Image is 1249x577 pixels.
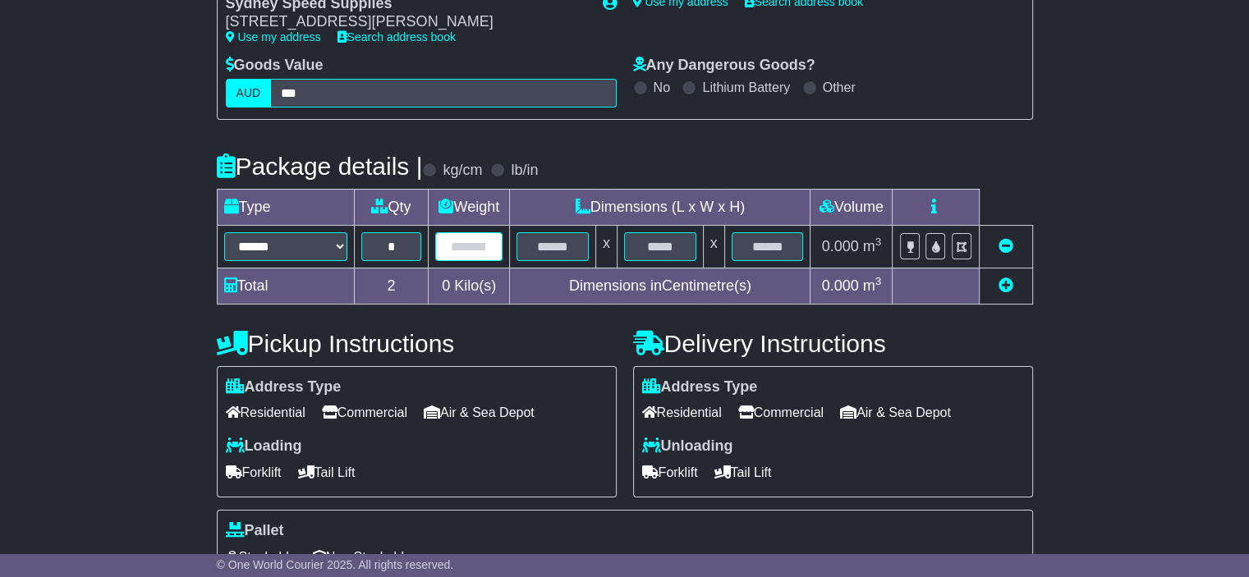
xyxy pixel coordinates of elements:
[510,189,810,225] td: Dimensions (L x W x H)
[654,80,670,95] label: No
[999,238,1013,254] a: Remove this item
[429,189,510,225] td: Weight
[999,277,1013,294] a: Add new item
[226,400,305,425] span: Residential
[322,400,407,425] span: Commercial
[298,460,356,485] span: Tail Lift
[702,80,790,95] label: Lithium Battery
[822,238,859,254] span: 0.000
[226,57,324,75] label: Goods Value
[226,30,321,44] a: Use my address
[217,558,454,571] span: © One World Courier 2025. All rights reserved.
[217,268,354,304] td: Total
[226,13,586,31] div: [STREET_ADDRESS][PERSON_NAME]
[863,277,882,294] span: m
[738,400,824,425] span: Commercial
[217,189,354,225] td: Type
[875,275,882,287] sup: 3
[217,330,617,357] h4: Pickup Instructions
[429,268,510,304] td: Kilo(s)
[217,153,423,180] h4: Package details |
[226,378,342,396] label: Address Type
[633,330,1033,357] h4: Delivery Instructions
[642,400,722,425] span: Residential
[703,225,724,268] td: x
[840,400,951,425] span: Air & Sea Depot
[442,277,450,294] span: 0
[714,460,772,485] span: Tail Lift
[642,437,733,456] label: Unloading
[863,238,882,254] span: m
[338,30,456,44] a: Search address book
[226,437,302,456] label: Loading
[810,189,893,225] td: Volume
[595,225,617,268] td: x
[313,544,411,570] span: Non Stackable
[875,236,882,248] sup: 3
[226,522,284,540] label: Pallet
[226,79,272,108] label: AUD
[642,378,758,396] label: Address Type
[510,268,810,304] td: Dimensions in Centimetre(s)
[823,80,856,95] label: Other
[354,189,429,225] td: Qty
[822,277,859,294] span: 0.000
[443,162,482,180] label: kg/cm
[511,162,538,180] label: lb/in
[354,268,429,304] td: 2
[226,544,296,570] span: Stackable
[424,400,535,425] span: Air & Sea Depot
[633,57,815,75] label: Any Dangerous Goods?
[642,460,698,485] span: Forklift
[226,460,282,485] span: Forklift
